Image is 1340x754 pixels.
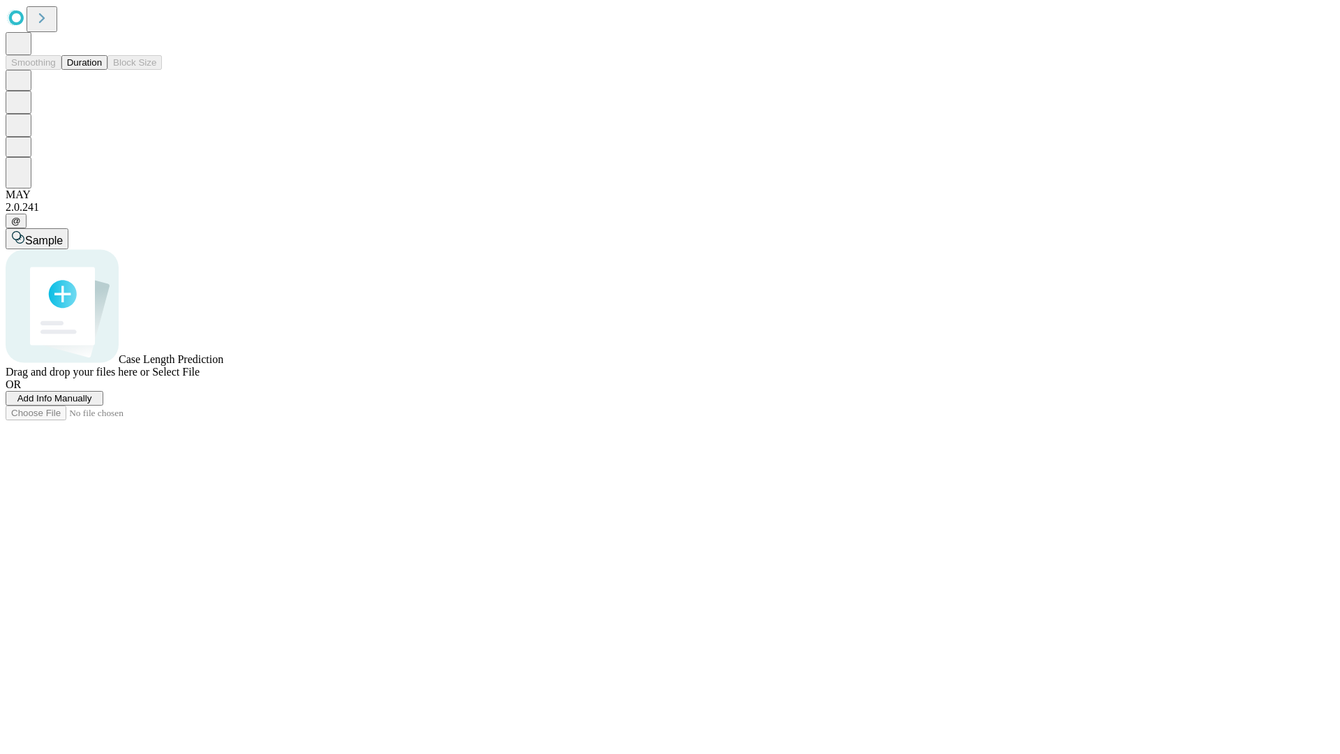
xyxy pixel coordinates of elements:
[6,214,27,228] button: @
[11,216,21,226] span: @
[6,366,149,378] span: Drag and drop your files here or
[6,201,1334,214] div: 2.0.241
[107,55,162,70] button: Block Size
[17,393,92,404] span: Add Info Manually
[6,55,61,70] button: Smoothing
[25,235,63,246] span: Sample
[6,378,21,390] span: OR
[6,188,1334,201] div: MAY
[152,366,200,378] span: Select File
[61,55,107,70] button: Duration
[6,228,68,249] button: Sample
[6,391,103,406] button: Add Info Manually
[119,353,223,365] span: Case Length Prediction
